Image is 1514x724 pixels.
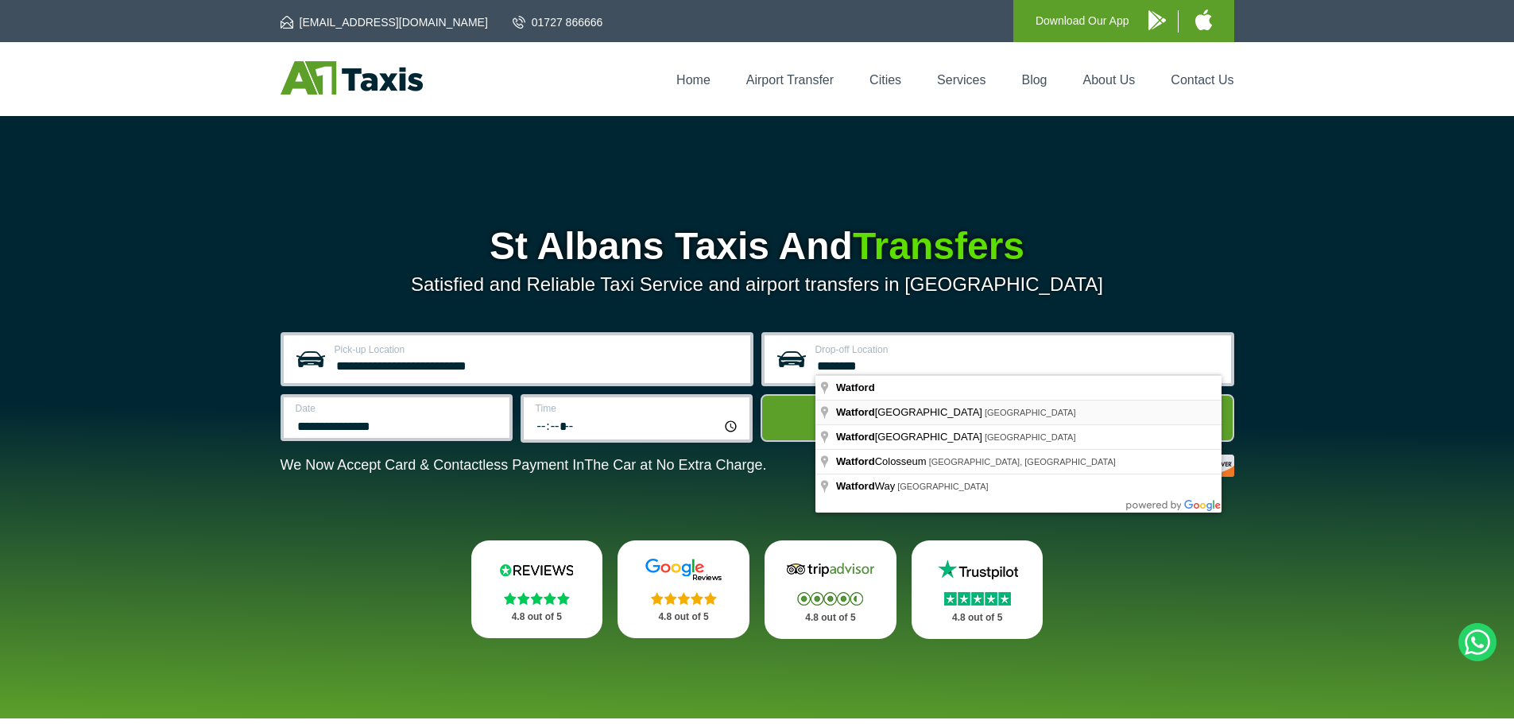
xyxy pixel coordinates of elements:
[635,607,732,627] p: 4.8 out of 5
[836,431,875,443] span: Watford
[836,406,985,418] span: [GEOGRAPHIC_DATA]
[651,592,717,605] img: Stars
[618,540,749,638] a: Google Stars 4.8 out of 5
[897,482,989,491] span: [GEOGRAPHIC_DATA]
[536,404,740,413] label: Time
[869,73,901,87] a: Cities
[513,14,603,30] a: 01727 866666
[836,480,875,492] span: Watford
[853,225,1024,267] span: Transfers
[930,558,1025,582] img: Trustpilot
[471,540,603,638] a: Reviews.io Stars 4.8 out of 5
[836,406,875,418] span: Watford
[281,273,1234,296] p: Satisfied and Reliable Taxi Service and airport transfers in [GEOGRAPHIC_DATA]
[335,345,741,354] label: Pick-up Location
[1021,73,1047,87] a: Blog
[929,608,1026,628] p: 4.8 out of 5
[676,73,711,87] a: Home
[836,480,897,492] span: Way
[281,457,767,474] p: We Now Accept Card & Contactless Payment In
[1195,10,1212,30] img: A1 Taxis iPhone App
[836,455,875,467] span: Watford
[1171,73,1233,87] a: Contact Us
[584,457,766,473] span: The Car at No Extra Charge.
[765,540,896,639] a: Tripadvisor Stars 4.8 out of 5
[281,14,488,30] a: [EMAIL_ADDRESS][DOMAIN_NAME]
[489,607,586,627] p: 4.8 out of 5
[281,227,1234,265] h1: St Albans Taxis And
[1083,73,1136,87] a: About Us
[1148,10,1166,30] img: A1 Taxis Android App
[836,455,929,467] span: Colosseum
[929,457,1116,467] span: [GEOGRAPHIC_DATA], [GEOGRAPHIC_DATA]
[937,73,985,87] a: Services
[281,61,423,95] img: A1 Taxis St Albans LTD
[797,592,863,606] img: Stars
[836,381,875,393] span: Watford
[504,592,570,605] img: Stars
[944,592,1011,606] img: Stars
[1036,11,1129,31] p: Download Our App
[836,431,985,443] span: [GEOGRAPHIC_DATA]
[489,558,584,582] img: Reviews.io
[746,73,834,87] a: Airport Transfer
[296,404,500,413] label: Date
[912,540,1044,639] a: Trustpilot Stars 4.8 out of 5
[783,558,878,582] img: Tripadvisor
[815,345,1222,354] label: Drop-off Location
[782,608,879,628] p: 4.8 out of 5
[985,408,1076,417] span: [GEOGRAPHIC_DATA]
[761,394,1234,442] button: Get Quote
[636,558,731,582] img: Google
[985,432,1076,442] span: [GEOGRAPHIC_DATA]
